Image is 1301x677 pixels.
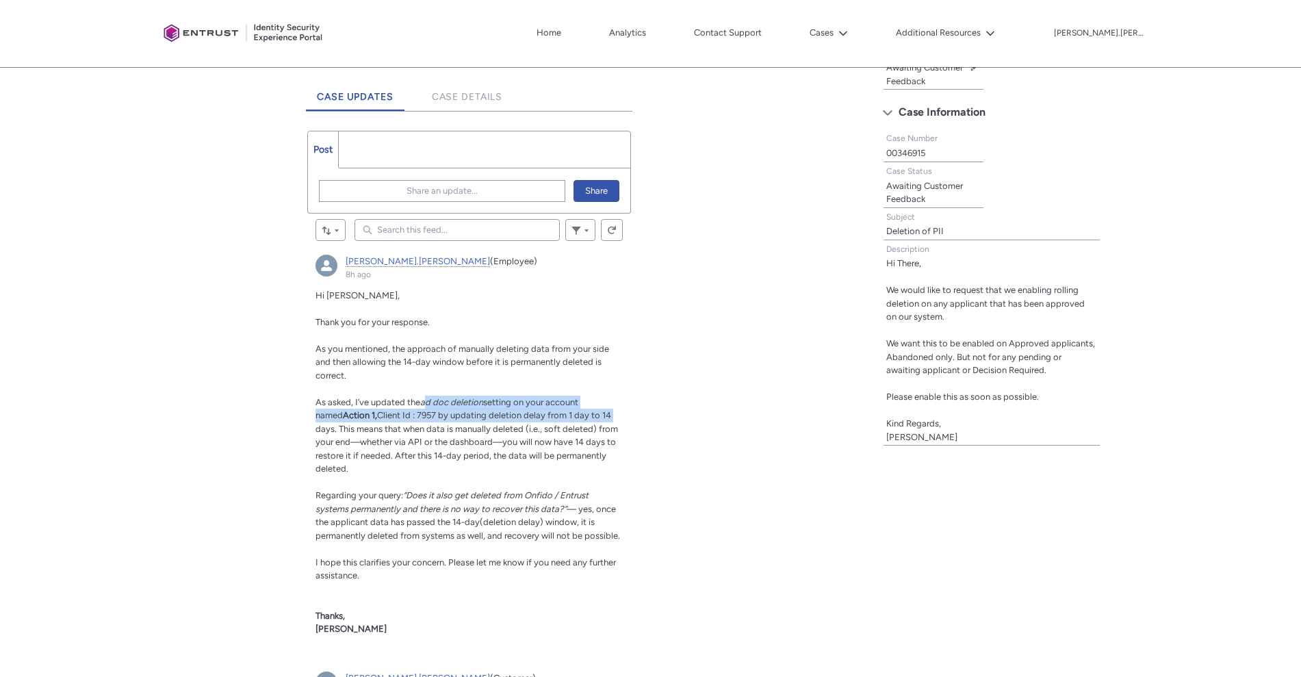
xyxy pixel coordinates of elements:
span: Subject [886,212,915,222]
span: Action 1, [343,410,377,420]
p: [PERSON_NAME].[PERSON_NAME] [1054,29,1143,38]
span: Post [313,144,333,155]
span: Case Details [432,91,503,103]
lightning-formatted-text: 00346915 [886,148,925,158]
lightning-formatted-text: Hi There, We would like to request that we enabling rolling deletion on any applicant that has be... [886,258,1095,442]
a: Contact Support [691,23,765,43]
img: External User - himanshu.rawat (null) [315,255,337,277]
button: Cases [806,23,851,43]
a: Post [308,131,339,168]
span: Share an update... [407,181,478,201]
a: Case Details [421,73,514,111]
a: 8h ago [346,270,371,279]
span: “Does it also get deleted from Onfido / Entrust systems permanently and there is no way to recove... [315,490,589,514]
lightning-formatted-text: Deletion of PII [886,226,944,236]
span: Case Number [886,133,938,143]
button: User Profile carl.lee [1053,25,1144,39]
a: Analytics, opens in new tab [606,23,649,43]
a: Home [533,23,565,43]
span: Client Id : 7957 by updating deletion delay from 1 day to 14 days. This means that when data is m... [315,410,618,474]
lightning-formatted-text: Awaiting Customer Feedback [886,181,963,205]
span: Regarding your query: [315,490,403,500]
em: X [266,167,272,179]
em: X [155,179,162,191]
span: Case Updates [317,91,394,103]
span: ad doc deletion [420,397,483,407]
div: himanshu.rawat [315,255,337,277]
article: himanshu.rawat, 8h ago [307,246,631,655]
span: Case Status [886,166,932,176]
span: I hope this clarifies your concern. Please let me know if you need any further assistance. [315,557,616,581]
button: Share [574,180,619,202]
button: Additional Resources [892,23,999,43]
span: Thank you for your response. [315,317,430,327]
input: Search this feed... [355,219,560,241]
span: (Employee) [490,256,537,266]
button: Case Information [876,101,1107,123]
span: Share [585,181,608,201]
lightning-formatted-text: Awaiting Customer Feedback [886,62,963,86]
span: As you mentioned, the approach of manually deleting data from your side and then allowing the 14-... [315,344,609,381]
a: [PERSON_NAME].[PERSON_NAME] [346,256,490,267]
span: — yes, once the applicant data has passed the 14-day(deletion delay) window, it is permanently de... [315,504,620,541]
button: Share an update... [319,180,565,202]
div: Chatter Publisher [307,131,631,214]
span: Hi [PERSON_NAME], [315,290,400,301]
span: Case Information [899,102,986,123]
span: Description [886,244,929,254]
a: Case Updates [306,73,404,111]
span: As asked, I’ve updated the [315,397,420,407]
button: Refresh this feed [601,219,623,241]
